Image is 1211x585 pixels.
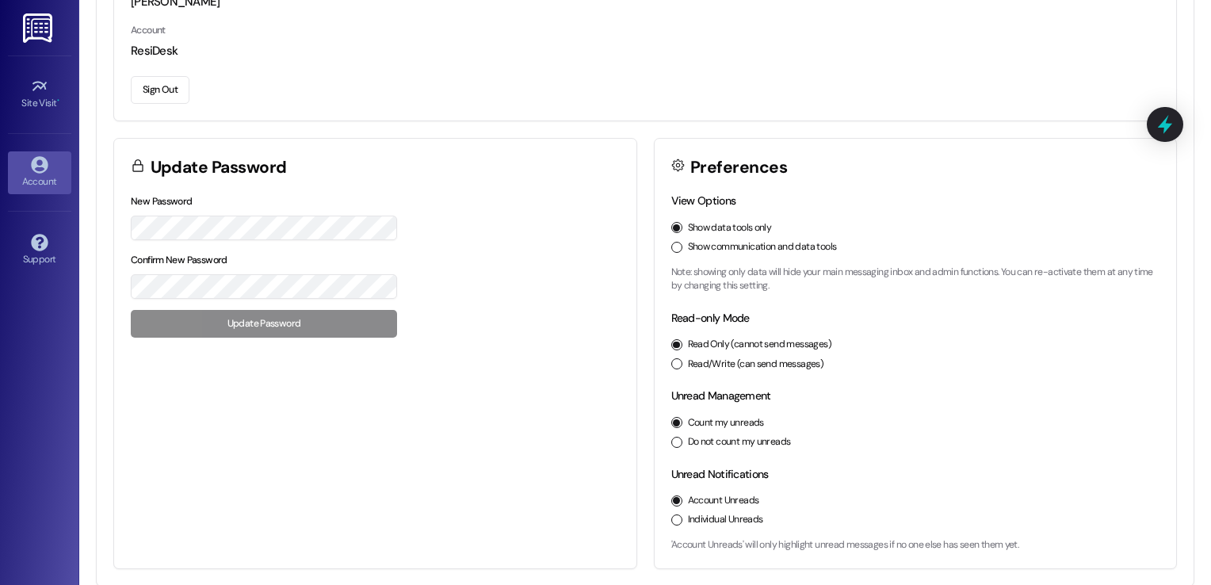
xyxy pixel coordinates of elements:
[131,24,166,36] label: Account
[131,43,1159,59] div: ResiDesk
[688,357,824,372] label: Read/Write (can send messages)
[688,494,759,508] label: Account Unreads
[671,193,736,208] label: View Options
[8,229,71,272] a: Support
[688,435,791,449] label: Do not count my unreads
[8,73,71,116] a: Site Visit •
[131,254,227,266] label: Confirm New Password
[671,388,771,403] label: Unread Management
[688,240,837,254] label: Show communication and data tools
[688,513,763,527] label: Individual Unreads
[688,221,772,235] label: Show data tools only
[688,416,764,430] label: Count my unreads
[671,266,1160,293] p: Note: showing only data will hide your main messaging inbox and admin functions. You can re-activ...
[131,195,193,208] label: New Password
[131,76,189,104] button: Sign Out
[671,538,1160,552] p: 'Account Unreads' will only highlight unread messages if no one else has seen them yet.
[671,467,769,481] label: Unread Notifications
[57,95,59,106] span: •
[8,151,71,194] a: Account
[151,159,287,176] h3: Update Password
[23,13,55,43] img: ResiDesk Logo
[688,338,831,352] label: Read Only (cannot send messages)
[690,159,787,176] h3: Preferences
[671,311,750,325] label: Read-only Mode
